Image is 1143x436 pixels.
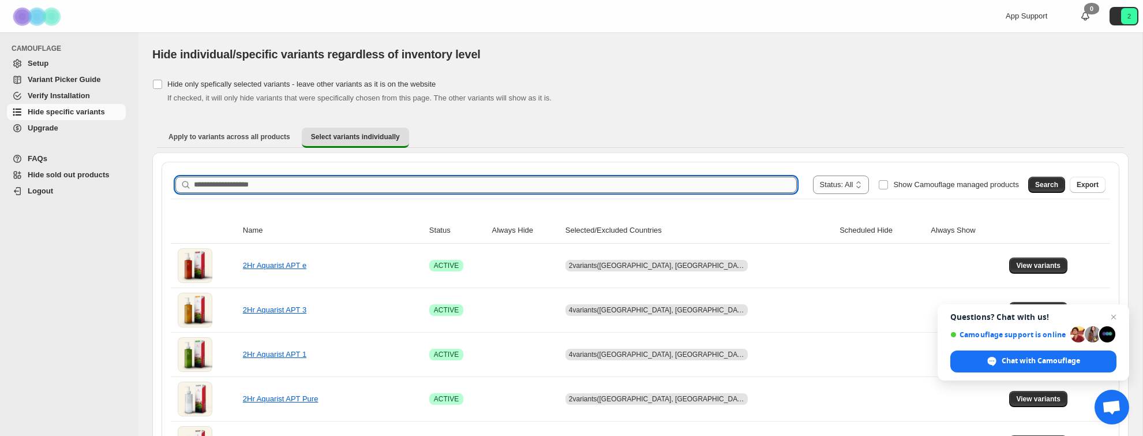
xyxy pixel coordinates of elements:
[1016,261,1060,270] span: View variants
[7,88,126,104] a: Verify Installation
[1009,391,1067,407] button: View variants
[28,170,110,179] span: Hide sold out products
[28,91,90,100] span: Verify Installation
[28,107,105,116] span: Hide specific variants
[243,394,318,403] a: 2Hr Aquarist APT Pure
[1016,394,1060,404] span: View variants
[569,351,977,359] span: 4 variants ([GEOGRAPHIC_DATA], [GEOGRAPHIC_DATA], [GEOGRAPHIC_DATA], [GEOGRAPHIC_DATA], [GEOGRAPH...
[243,350,306,359] a: 2Hr Aquarist APT 1
[28,124,58,132] span: Upgrade
[168,132,290,141] span: Apply to variants across all products
[893,180,1019,189] span: Show Camouflage managed products
[243,305,306,314] a: 2Hr Aquarist APT 3
[1009,258,1067,274] button: View variants
[1002,356,1080,366] span: Chat with Camouflage
[1127,13,1131,20] text: 2
[167,94,552,102] span: If checked, it will only hide variants that were specifically chosen from this page. The other va...
[1070,177,1105,193] button: Export
[28,187,53,195] span: Logout
[1110,7,1138,25] button: Avatar with initials 2
[28,75,100,84] span: Variant Picker Guide
[178,337,212,372] img: 2Hr Aquarist APT 1
[569,306,977,314] span: 4 variants ([GEOGRAPHIC_DATA], [GEOGRAPHIC_DATA], [GEOGRAPHIC_DATA], [GEOGRAPHIC_DATA], [GEOGRAPH...
[950,351,1116,372] div: Chat with Camouflage
[12,44,130,53] span: CAMOUFLAGE
[7,104,126,120] a: Hide specific variants
[1028,177,1065,193] button: Search
[434,305,459,315] span: ACTIVE
[950,330,1066,339] span: Camouflage support is online
[7,167,126,183] a: Hide sold out products
[167,80,436,88] span: Hide only spefically selected variants - leave other variants as it is on the website
[178,248,212,283] img: 2Hr Aquarist APT e
[434,350,459,359] span: ACTIVE
[7,120,126,136] a: Upgrade
[1095,390,1129,424] div: Open chat
[7,72,126,88] a: Variant Picker Guide
[243,261,306,270] a: 2Hr Aquarist APT e
[1084,3,1099,14] div: 0
[1009,302,1067,318] button: View variants
[927,218,1006,244] th: Always Show
[836,218,927,244] th: Scheduled Hide
[239,218,426,244] th: Name
[178,293,212,327] img: 2Hr Aquarist APT 3
[159,128,299,146] button: Apply to variants across all products
[28,154,47,163] span: FAQs
[434,261,459,270] span: ACTIVE
[178,382,212,416] img: 2Hr Aquarist APT Pure
[489,218,562,244] th: Always Hide
[1035,180,1058,189] span: Search
[426,218,489,244] th: Status
[28,59,48,68] span: Setup
[9,1,67,32] img: Camouflage
[569,262,977,270] span: 2 variants ([GEOGRAPHIC_DATA], [GEOGRAPHIC_DATA], [GEOGRAPHIC_DATA], [GEOGRAPHIC_DATA], [GEOGRAPH...
[1006,12,1047,20] span: App Support
[7,183,126,199] a: Logout
[434,394,459,404] span: ACTIVE
[152,48,481,61] span: Hide individual/specific variants regardless of inventory level
[1080,10,1091,22] a: 0
[1121,8,1137,24] span: Avatar with initials 2
[1077,180,1099,189] span: Export
[562,218,836,244] th: Selected/Excluded Countries
[7,55,126,72] a: Setup
[302,128,409,148] button: Select variants individually
[950,312,1116,322] span: Questions? Chat with us!
[311,132,400,141] span: Select variants individually
[569,395,901,403] span: 2 variants ([GEOGRAPHIC_DATA], [GEOGRAPHIC_DATA], [GEOGRAPHIC_DATA], [GEOGRAPHIC_DATA])
[1107,310,1120,324] span: Close chat
[7,151,126,167] a: FAQs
